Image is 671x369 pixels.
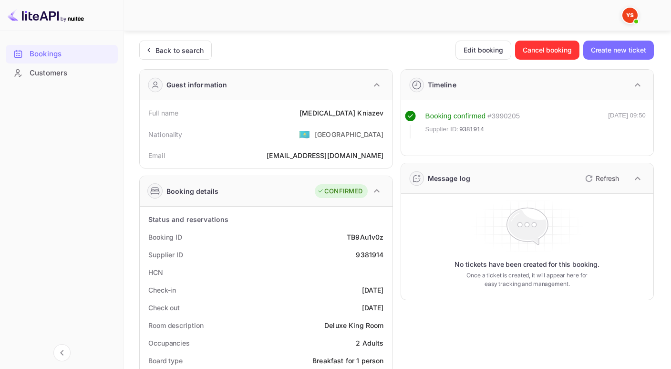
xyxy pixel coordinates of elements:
[515,41,579,60] button: Cancel booking
[454,260,599,269] p: No tickets have been created for this booking.
[6,64,118,83] div: Customers
[315,129,384,139] div: [GEOGRAPHIC_DATA]
[299,126,310,143] span: United States
[579,171,623,186] button: Refresh
[6,45,118,63] a: Bookings
[428,173,471,183] div: Message log
[6,45,118,63] div: Bookings
[608,111,646,138] div: [DATE] 09:50
[460,271,594,288] p: Once a ticket is created, it will appear here for easy tracking and management.
[459,125,484,134] span: 9381914
[425,111,486,122] div: Booking confirmed
[356,338,383,348] div: 2 Adults
[487,111,520,122] div: # 3990205
[455,41,511,60] button: Edit booking
[148,285,176,295] div: Check-in
[428,80,456,90] div: Timeline
[148,214,228,224] div: Status and reservations
[583,41,654,60] button: Create new ticket
[6,64,118,82] a: Customers
[317,187,362,196] div: CONFIRMED
[299,108,383,118] div: [MEDICAL_DATA] Kniazev
[148,267,163,277] div: HCN
[596,173,619,183] p: Refresh
[30,49,113,60] div: Bookings
[148,320,203,330] div: Room description
[166,80,227,90] div: Guest information
[312,356,383,366] div: Breakfast for 1 person
[8,8,84,23] img: LiteAPI logo
[622,8,638,23] img: Yandex Support
[166,186,218,196] div: Booking details
[324,320,383,330] div: Deluxe King Room
[148,303,180,313] div: Check out
[347,232,383,242] div: TB9Au1v0z
[362,303,384,313] div: [DATE]
[148,250,183,260] div: Supplier ID
[53,344,71,361] button: Collapse navigation
[148,150,165,160] div: Email
[155,45,204,55] div: Back to search
[425,125,459,134] span: Supplier ID:
[148,338,190,348] div: Occupancies
[148,108,178,118] div: Full name
[362,285,384,295] div: [DATE]
[148,232,182,242] div: Booking ID
[30,68,113,79] div: Customers
[356,250,383,260] div: 9381914
[267,150,383,160] div: [EMAIL_ADDRESS][DOMAIN_NAME]
[148,129,183,139] div: Nationality
[148,356,183,366] div: Board type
